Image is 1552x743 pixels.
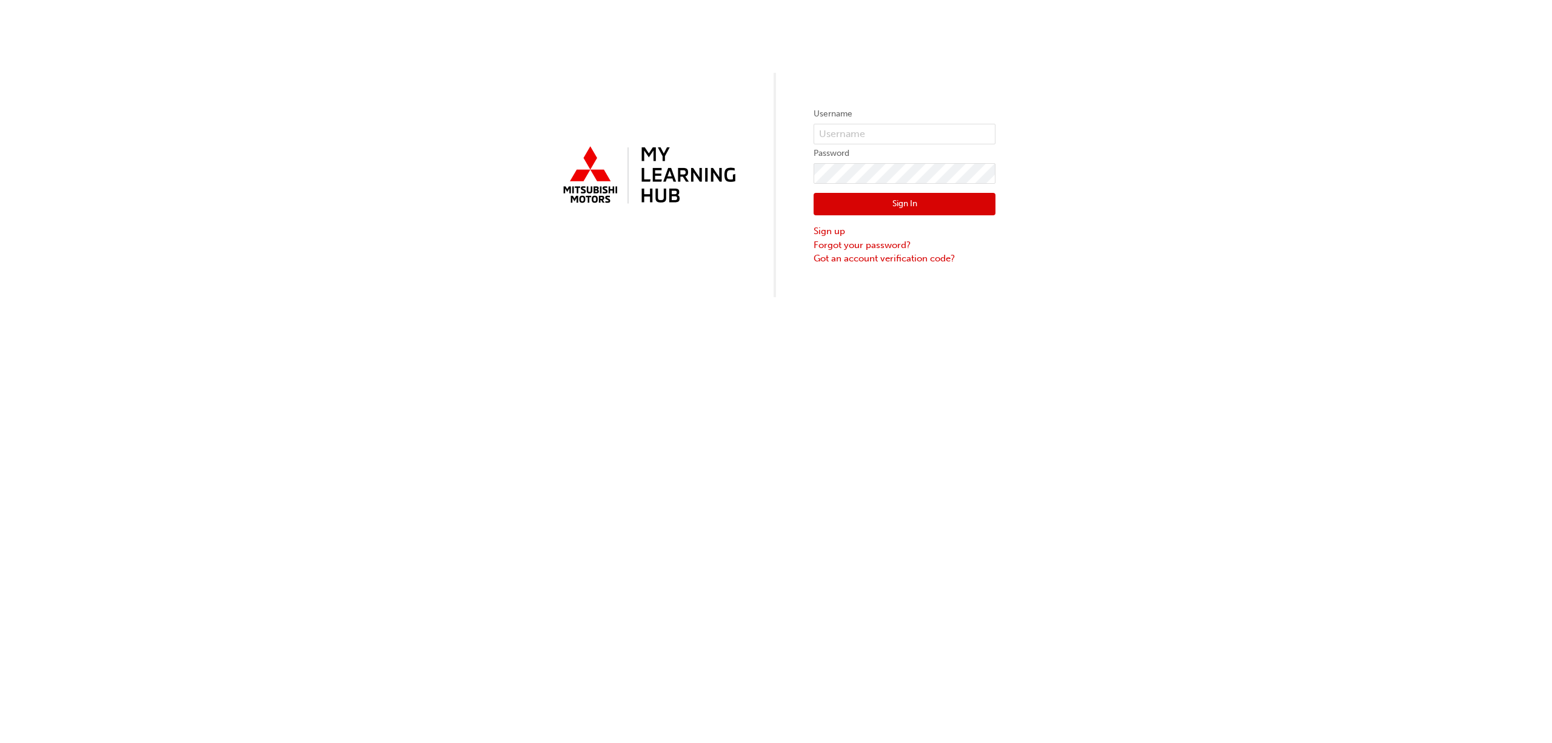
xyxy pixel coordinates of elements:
input: Username [814,124,995,144]
button: Sign In [814,193,995,216]
label: Username [814,107,995,121]
a: Got an account verification code? [814,252,995,266]
a: Forgot your password? [814,238,995,252]
a: Sign up [814,224,995,238]
label: Password [814,146,995,161]
img: mmal [557,141,738,210]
